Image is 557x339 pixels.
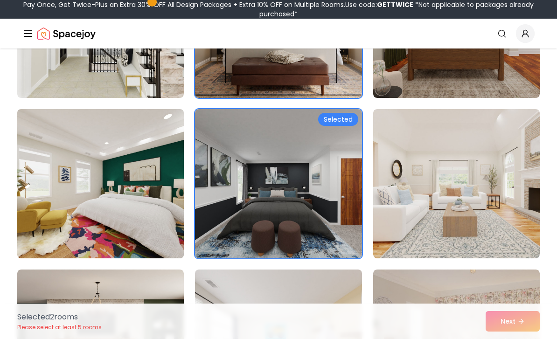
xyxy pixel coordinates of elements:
[22,19,535,48] nav: Global
[37,24,96,43] a: Spacejoy
[17,311,102,323] p: Selected 2 room s
[318,113,358,126] div: Selected
[373,109,540,258] img: Room room-36
[37,24,96,43] img: Spacejoy Logo
[17,324,102,331] p: Please select at least 5 rooms
[13,105,188,262] img: Room room-34
[195,109,362,258] img: Room room-35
